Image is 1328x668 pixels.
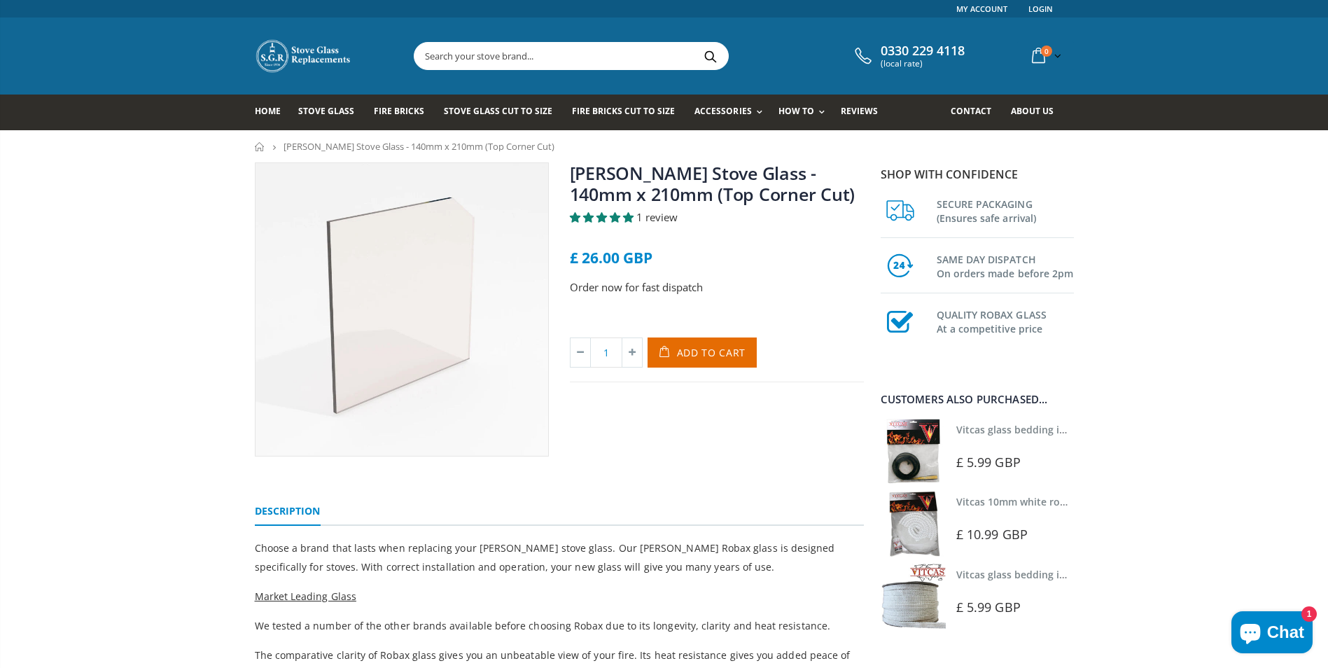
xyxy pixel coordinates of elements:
[881,43,965,59] span: 0330 229 4118
[298,95,365,130] a: Stove Glass
[284,140,554,153] span: [PERSON_NAME] Stove Glass - 140mm x 210mm (Top Corner Cut)
[374,95,435,130] a: Fire Bricks
[1041,46,1052,57] span: 0
[881,491,946,556] img: Vitcas white rope, glue and gloves kit 10mm
[695,43,727,69] button: Search
[881,564,946,629] img: Vitcas stove glass bedding in tape
[298,105,354,117] span: Stove Glass
[255,541,835,573] span: Choose a brand that lasts when replacing your [PERSON_NAME] stove glass. Our [PERSON_NAME] Robax ...
[937,250,1074,281] h3: SAME DAY DISPATCH On orders made before 2pm
[778,105,814,117] span: How To
[570,279,864,295] p: Order now for fast dispatch
[636,210,678,224] span: 1 review
[1026,42,1064,69] a: 0
[694,95,769,130] a: Accessories
[694,105,751,117] span: Accessories
[841,95,888,130] a: Reviews
[255,95,291,130] a: Home
[956,568,1254,581] a: Vitcas glass bedding in tape - 2mm x 15mm x 2 meters (White)
[677,346,746,359] span: Add to Cart
[1011,95,1064,130] a: About us
[255,590,356,603] span: Market Leading Glass
[951,105,991,117] span: Contact
[570,210,636,224] span: 5.00 stars
[956,423,1217,436] a: Vitcas glass bedding in tape - 2mm x 10mm x 2 meters
[956,454,1021,471] span: £ 5.99 GBP
[256,163,548,456] img: singlecornercutstoveglass_8bcae86a-6a3c-43e5-a626-4c49f15dcd14_800x_crop_center.webp
[881,394,1074,405] div: Customers also purchased...
[956,526,1028,543] span: £ 10.99 GBP
[841,105,878,117] span: Reviews
[881,419,946,484] img: Vitcas stove glass bedding in tape
[1227,611,1317,657] inbox-online-store-chat: Shopify online store chat
[956,599,1021,615] span: £ 5.99 GBP
[444,105,552,117] span: Stove Glass Cut To Size
[778,95,832,130] a: How To
[572,105,675,117] span: Fire Bricks Cut To Size
[570,161,855,206] a: [PERSON_NAME] Stove Glass - 140mm x 210mm (Top Corner Cut)
[956,495,1231,508] a: Vitcas 10mm white rope kit - includes rope seal and glue!
[255,105,281,117] span: Home
[255,619,830,632] span: We tested a number of the other brands available before choosing Robax due to its longevity, clar...
[881,59,965,69] span: (local rate)
[1011,105,1054,117] span: About us
[937,305,1074,336] h3: QUALITY ROBAX GLASS At a competitive price
[255,498,321,526] a: Description
[255,142,265,151] a: Home
[444,95,563,130] a: Stove Glass Cut To Size
[414,43,885,69] input: Search your stove brand...
[572,95,685,130] a: Fire Bricks Cut To Size
[881,166,1074,183] p: Shop with confidence
[851,43,965,69] a: 0330 229 4118 (local rate)
[937,195,1074,225] h3: SECURE PACKAGING (Ensures safe arrival)
[374,105,424,117] span: Fire Bricks
[570,248,652,267] span: £ 26.00 GBP
[951,95,1002,130] a: Contact
[648,338,757,368] button: Add to Cart
[255,39,353,74] img: Stove Glass Replacement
